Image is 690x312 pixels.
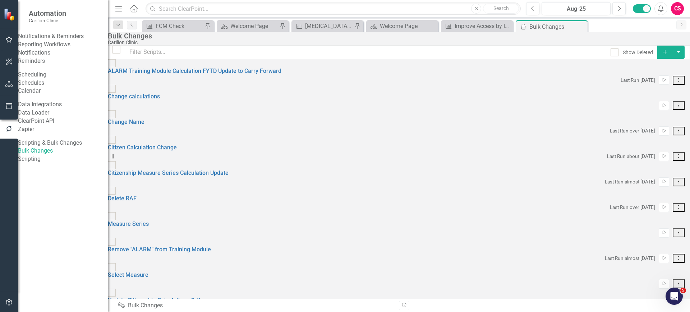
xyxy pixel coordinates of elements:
[18,109,108,117] a: Data Loader
[623,49,653,56] div: Show Deleted
[144,22,203,31] a: FCM Check
[108,271,148,278] a: Select Measure
[368,22,436,31] a: Welcome Page
[108,195,137,202] a: Delete RAF
[18,117,108,125] a: ClearPoint API
[18,71,46,79] div: Scheduling
[544,5,608,13] div: Aug-25
[218,22,278,31] a: Welcome Page
[230,22,278,31] div: Welcome Page
[18,32,84,41] div: Notifications & Reminders
[18,87,108,95] a: Calendar
[108,93,160,100] a: Change calculations
[18,49,108,57] a: Notifications
[108,118,144,125] a: Change Name
[29,18,66,23] small: Carilion Clinic
[18,79,108,87] a: Schedules
[18,155,108,163] a: Scripting
[671,2,684,15] button: CS
[610,204,655,211] small: Last Run over [DATE]
[125,45,606,59] input: Filter Scripts...
[605,178,655,185] small: Last Run almost [DATE]
[455,22,511,31] div: Improve Access by Increasing the Number of Unique Patients
[18,57,108,65] a: Reminders
[305,22,353,31] div: [MEDICAL_DATA] Use for CVD Prevention
[18,139,82,147] div: Scripting & Bulk Changes
[18,147,108,155] a: Bulk Changes
[108,220,149,227] a: Measure Series
[156,22,203,31] div: FCM Check
[483,4,519,14] button: Search
[529,22,586,31] div: Bulk Changes
[607,153,655,160] small: Last Run about [DATE]
[29,9,66,18] span: Automation
[18,101,62,109] div: Data Integrations
[18,41,108,49] a: Reporting Workflows
[108,246,211,253] a: Remove "ALARM" from Training Module
[146,3,521,15] input: Search ClearPoint...
[108,67,281,74] a: ALARM Training Module Calculation FYTD Update to Carry Forward
[443,22,511,31] a: Improve Access by Increasing the Number of Unique Patients
[542,2,611,15] button: Aug-25
[118,302,394,310] div: Bulk Changes
[3,8,17,21] img: ClearPoint Strategy
[108,297,205,304] a: Update Citizenship Calculation - Ortho
[18,125,108,134] a: Zapier
[605,255,655,262] small: Last Run almost [DATE]
[610,127,655,134] small: Last Run over [DATE]
[108,169,229,176] a: Citizenship Measure Series Calculation Update
[293,22,353,31] a: [MEDICAL_DATA] Use for CVD Prevention
[108,144,177,151] a: Citizen Calculation Change
[680,288,686,293] span: 5
[621,77,655,84] small: Last Run [DATE]
[666,288,683,305] iframe: Intercom live chat
[108,40,686,45] div: Carilion Clinic
[380,22,436,31] div: Welcome Page
[493,5,509,11] span: Search
[108,32,686,40] div: Bulk Changes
